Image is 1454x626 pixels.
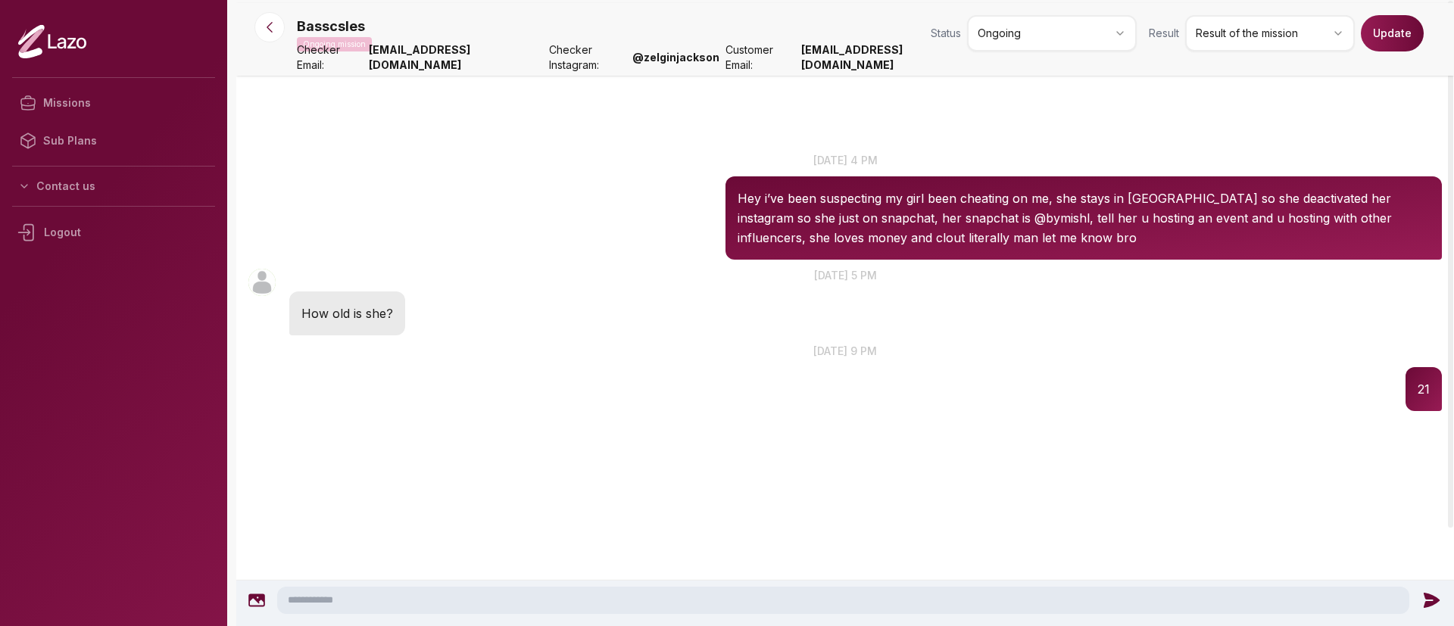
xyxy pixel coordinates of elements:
p: [DATE] 4 pm [236,152,1454,168]
span: Checker Instagram: [549,42,626,73]
span: Status [931,26,961,41]
span: Result [1149,26,1179,41]
div: Logout [12,213,215,252]
p: [DATE] 5 pm [236,267,1454,283]
p: Ongoing mission [297,37,372,51]
strong: [EMAIL_ADDRESS][DOMAIN_NAME] [369,42,543,73]
strong: [EMAIL_ADDRESS][DOMAIN_NAME] [801,42,975,73]
span: Customer Email: [725,42,795,73]
a: Sub Plans [12,122,215,160]
p: [DATE] 9 pm [236,343,1454,359]
p: Hey i’ve been suspecting my girl been cheating on me, she stays in [GEOGRAPHIC_DATA] so she deact... [738,188,1430,248]
button: Contact us [12,173,215,200]
a: Missions [12,84,215,122]
strong: @ zelginjackson [632,50,719,65]
p: How old is she? [301,304,393,323]
p: 21 [1418,379,1430,399]
p: Basscsles [297,16,365,37]
span: Checker Email: [297,42,363,73]
button: Update [1361,15,1424,51]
